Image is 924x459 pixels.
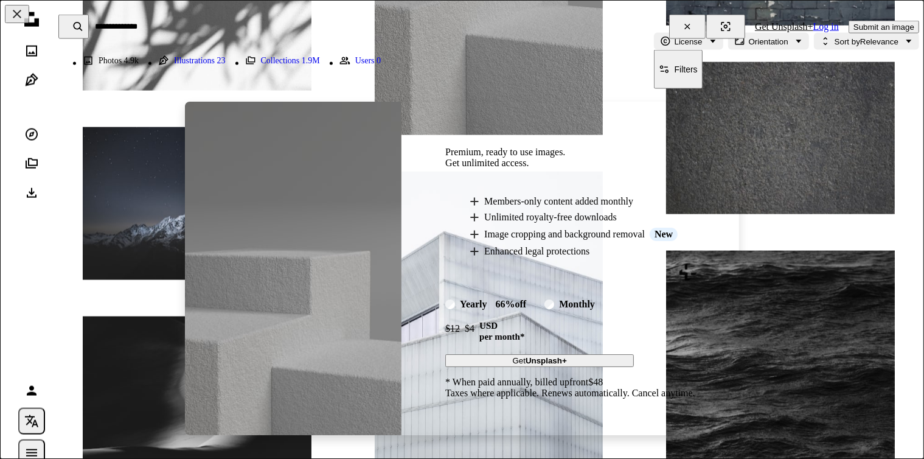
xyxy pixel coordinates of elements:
[650,228,678,241] span: New
[460,299,487,310] div: yearly
[445,323,460,334] span: $12
[445,354,634,367] button: GetUnsplash+
[479,331,524,342] span: per month *
[445,300,455,309] input: yearly66%off
[445,147,695,169] h2: Premium, ready to use images. Get unlimited access.
[185,102,401,435] img: premium_photo-1672005478877-dce34e82d567
[526,356,567,365] strong: Unsplash+
[445,377,695,399] div: * When paid annually, billed upfront $48 Taxes where applicable. Renews automatically. Cancel any...
[470,212,695,223] li: Unlimited royalty-free downloads
[544,300,554,309] input: monthly
[492,296,530,313] div: 66% off
[479,320,524,331] span: USD
[470,196,695,207] li: Members-only content added monthly
[470,246,695,257] li: Enhanced legal protections
[470,228,695,241] li: Image cropping and background removal
[559,299,595,310] div: monthly
[445,318,474,340] div: $4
